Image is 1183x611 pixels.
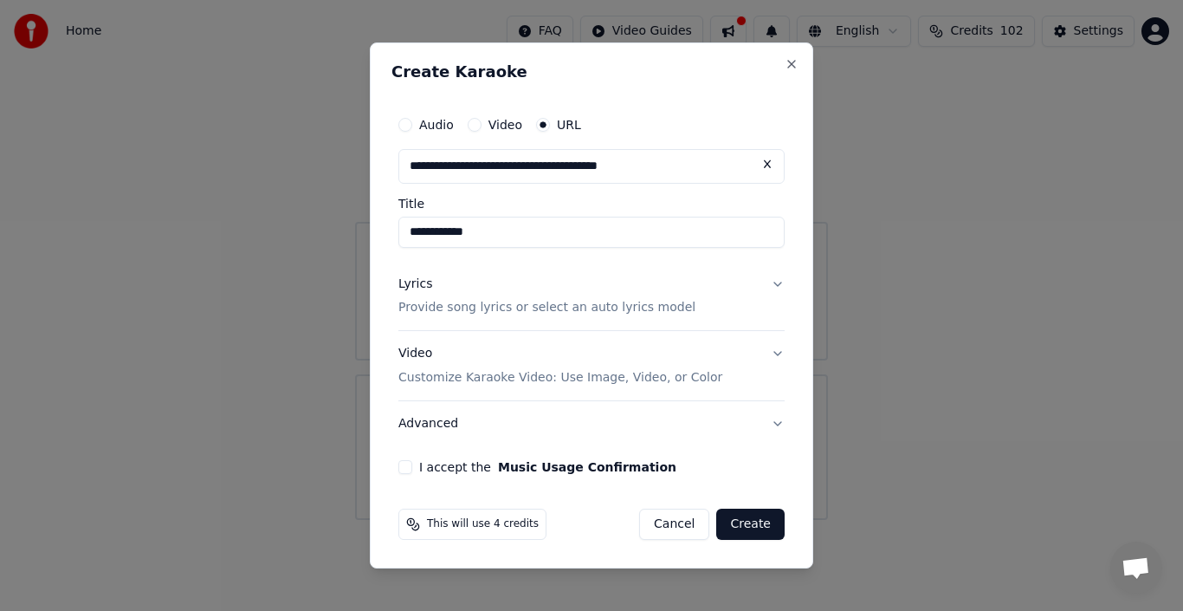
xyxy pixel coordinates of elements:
button: LyricsProvide song lyrics or select an auto lyrics model [398,262,785,331]
div: Lyrics [398,276,432,293]
button: Advanced [398,401,785,446]
label: Audio [419,119,454,131]
p: Provide song lyrics or select an auto lyrics model [398,300,695,317]
label: URL [557,119,581,131]
button: I accept the [498,461,676,473]
label: Title [398,198,785,210]
button: Cancel [639,509,709,540]
button: Create [716,509,785,540]
h2: Create Karaoke [391,64,792,80]
span: This will use 4 credits [427,517,539,531]
p: Customize Karaoke Video: Use Image, Video, or Color [398,369,722,387]
div: Video [398,346,722,387]
button: VideoCustomize Karaoke Video: Use Image, Video, or Color [398,332,785,401]
label: I accept the [419,461,676,473]
label: Video [488,119,522,131]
